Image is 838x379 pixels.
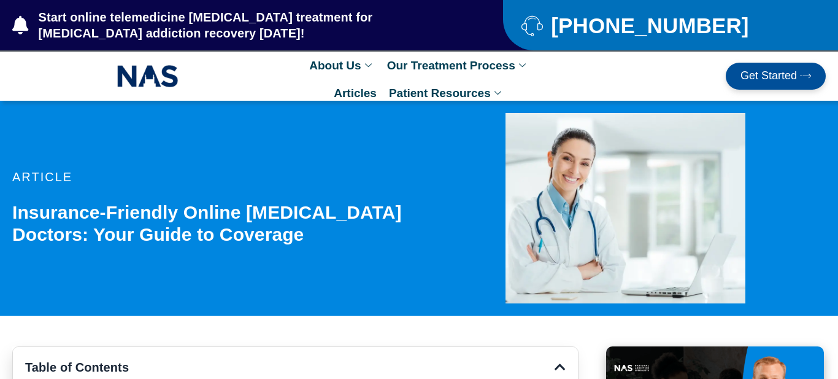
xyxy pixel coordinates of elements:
span: Get Started [740,70,797,82]
a: Get Started [726,63,826,90]
p: article [12,171,425,183]
span: [PHONE_NUMBER] [548,18,748,33]
a: [PHONE_NUMBER] [521,15,807,36]
a: Our Treatment Process [381,52,535,79]
img: Telemedicine-Suboxone-Doctors-for-Opioid-Addiction-Treatment-in-Tennessee [505,113,746,303]
img: NAS_email_signature-removebg-preview.png [117,62,179,90]
h4: Table of Contents [25,359,555,375]
a: Patient Resources [383,79,510,107]
a: Start online telemedicine [MEDICAL_DATA] treatment for [MEDICAL_DATA] addiction recovery [DATE]! [12,9,454,41]
h1: Insurance-Friendly Online [MEDICAL_DATA] Doctors: Your Guide to Coverage [12,201,425,246]
div: Close table of contents [555,361,566,373]
a: Articles [328,79,383,107]
span: Start online telemedicine [MEDICAL_DATA] treatment for [MEDICAL_DATA] addiction recovery [DATE]! [36,9,454,41]
a: About Us [303,52,380,79]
